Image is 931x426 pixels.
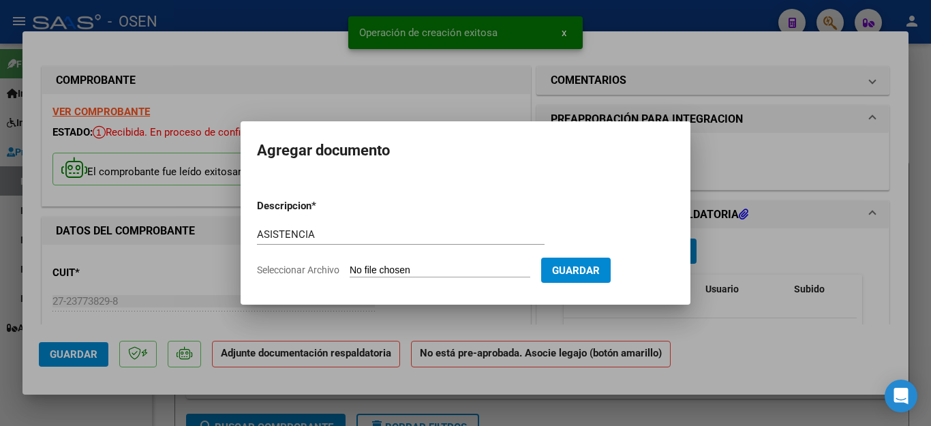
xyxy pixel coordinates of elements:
[552,264,600,277] span: Guardar
[885,380,917,412] div: Open Intercom Messenger
[541,258,611,283] button: Guardar
[257,138,674,164] h2: Agregar documento
[257,198,382,214] p: Descripcion
[257,264,339,275] span: Seleccionar Archivo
